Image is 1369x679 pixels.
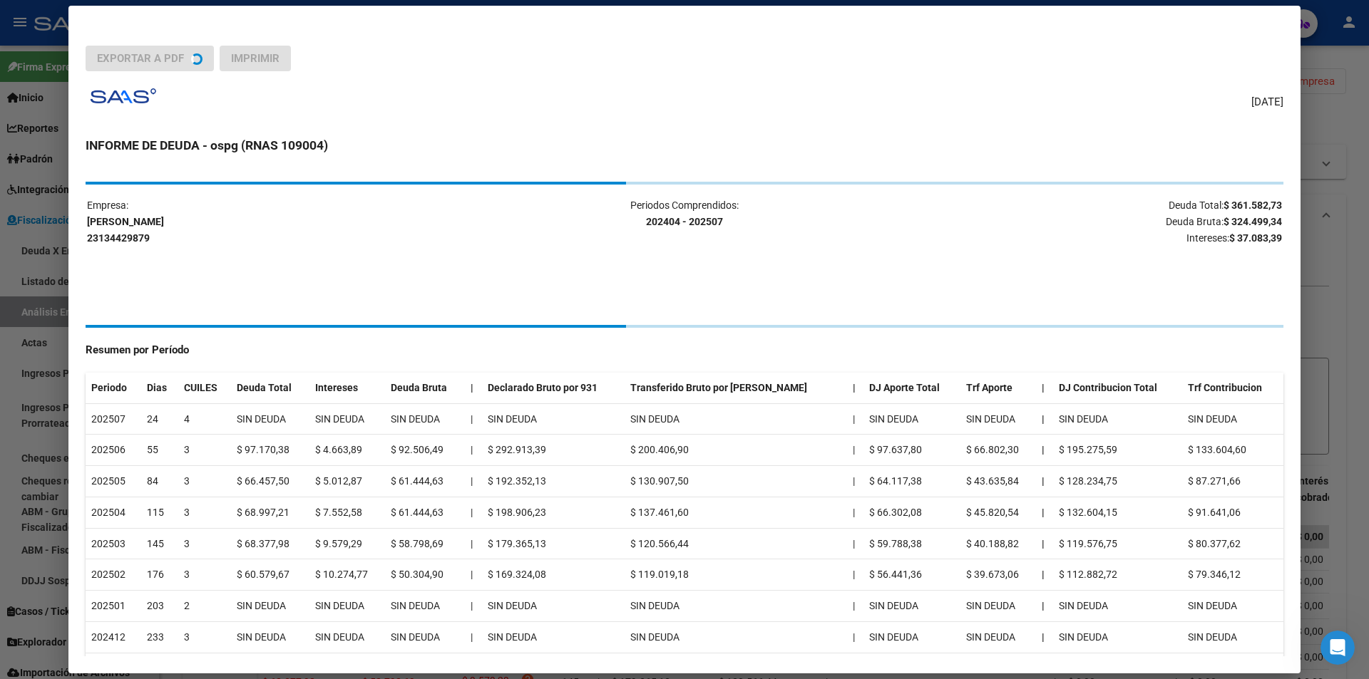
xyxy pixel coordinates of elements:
[231,621,309,653] td: SIN DEUDA
[625,403,846,435] td: SIN DEUDA
[847,466,864,497] td: |
[863,528,960,559] td: $ 59.788,38
[482,559,625,591] td: $ 169.324,08
[960,621,1036,653] td: SIN DEUDA
[960,497,1036,528] td: $ 45.820,54
[1182,528,1283,559] td: $ 80.377,62
[625,559,846,591] td: $ 119.019,18
[86,373,141,403] th: Periodo
[1053,528,1183,559] td: $ 119.576,75
[1053,621,1183,653] td: SIN DEUDA
[141,528,178,559] td: 145
[1036,403,1053,435] th: |
[1053,591,1183,622] td: SIN DEUDA
[863,497,960,528] td: $ 66.302,08
[231,403,309,435] td: SIN DEUDA
[1036,373,1053,403] th: |
[1053,435,1183,466] td: $ 195.275,59
[1321,631,1355,665] iframe: Intercom live chat
[847,591,864,622] td: |
[231,591,309,622] td: SIN DEUDA
[309,466,385,497] td: $ 5.012,87
[309,621,385,653] td: SIN DEUDA
[86,559,141,591] td: 202502
[178,559,231,591] td: 3
[385,497,465,528] td: $ 61.444,63
[178,373,231,403] th: CUILES
[86,342,1283,358] h4: Resumen por Período
[863,559,960,591] td: $ 56.441,36
[385,403,465,435] td: SIN DEUDA
[625,435,846,466] td: $ 200.406,90
[86,621,141,653] td: 202412
[847,373,864,403] th: |
[960,403,1036,435] td: SIN DEUDA
[385,528,465,559] td: $ 58.798,69
[141,435,178,466] td: 55
[486,197,883,230] p: Periodos Comprendidos:
[309,403,385,435] td: SIN DEUDA
[646,216,723,227] strong: 202404 - 202507
[86,136,1283,155] h3: INFORME DE DEUDA - ospg (RNAS 109004)
[1182,435,1283,466] td: $ 133.604,60
[885,197,1282,246] p: Deuda Total: Deuda Bruta: Intereses:
[309,559,385,591] td: $ 10.274,77
[1229,232,1282,244] strong: $ 37.083,39
[231,497,309,528] td: $ 68.997,21
[97,52,184,65] span: Exportar a PDF
[178,466,231,497] td: 3
[465,466,482,497] td: |
[482,403,625,435] td: SIN DEUDA
[847,435,864,466] td: |
[1053,466,1183,497] td: $ 128.234,75
[1053,497,1183,528] td: $ 132.604,15
[141,591,178,622] td: 203
[1182,497,1283,528] td: $ 91.641,06
[220,46,291,71] button: Imprimir
[465,559,482,591] td: |
[1036,591,1053,622] th: |
[141,621,178,653] td: 233
[385,591,465,622] td: SIN DEUDA
[625,497,846,528] td: $ 137.461,60
[86,435,141,466] td: 202506
[863,403,960,435] td: SIN DEUDA
[465,528,482,559] td: |
[86,591,141,622] td: 202501
[863,373,960,403] th: DJ Aporte Total
[231,52,280,65] span: Imprimir
[465,621,482,653] td: |
[1036,466,1053,497] th: |
[86,403,141,435] td: 202507
[385,466,465,497] td: $ 61.444,63
[1224,199,1282,211] strong: $ 361.582,73
[482,466,625,497] td: $ 192.352,13
[863,591,960,622] td: SIN DEUDA
[1036,435,1053,466] th: |
[863,621,960,653] td: SIN DEUDA
[863,435,960,466] td: $ 97.637,80
[141,497,178,528] td: 115
[1053,373,1183,403] th: DJ Contribucion Total
[309,497,385,528] td: $ 7.552,58
[86,528,141,559] td: 202503
[465,591,482,622] td: |
[625,591,846,622] td: SIN DEUDA
[847,559,864,591] td: |
[309,591,385,622] td: SIN DEUDA
[847,497,864,528] td: |
[178,497,231,528] td: 3
[1182,466,1283,497] td: $ 87.271,66
[231,528,309,559] td: $ 68.377,98
[482,373,625,403] th: Declarado Bruto por 931
[465,403,482,435] td: |
[482,497,625,528] td: $ 198.906,23
[847,621,864,653] td: |
[1182,591,1283,622] td: SIN DEUDA
[141,559,178,591] td: 176
[1182,373,1283,403] th: Trf Contribucion
[1251,94,1283,110] span: [DATE]
[141,403,178,435] td: 24
[625,528,846,559] td: $ 120.566,44
[960,435,1036,466] td: $ 66.802,30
